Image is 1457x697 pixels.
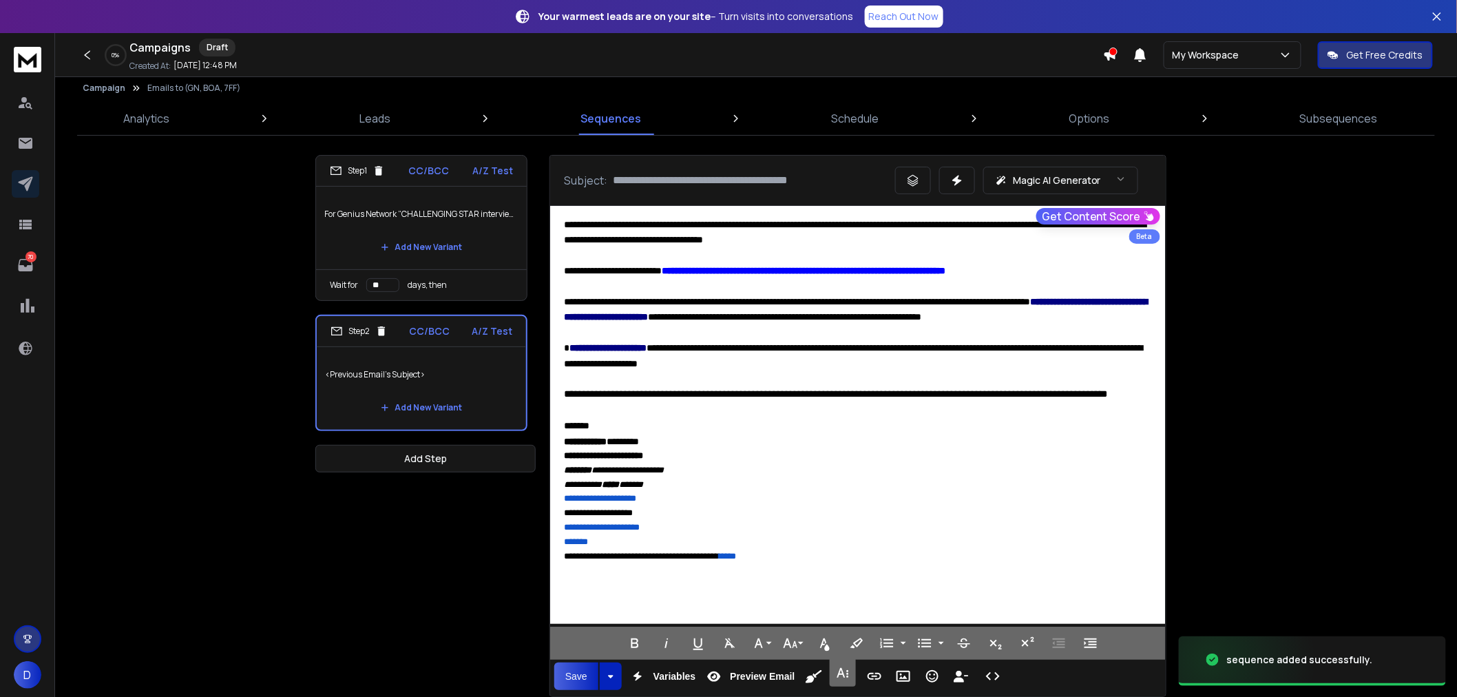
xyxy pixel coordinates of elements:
[1061,102,1118,135] a: Options
[112,51,120,59] p: 0 %
[539,10,854,23] p: – Turn visits into conversations
[832,110,879,127] p: Schedule
[324,195,518,233] p: For Genius Network “CHALLENGING STAR interview Q’s & new better pricing”
[315,445,536,472] button: Add Step
[83,83,125,94] button: Campaign
[1300,110,1378,127] p: Subsequences
[410,324,450,338] p: CC/BCC
[1069,110,1110,127] p: Options
[315,155,527,301] li: Step1CC/BCCA/Z TestFor Genius Network “CHALLENGING STAR interview Q’s & new better pricing”Add Ne...
[936,630,947,657] button: Unordered List
[174,60,237,71] p: [DATE] 12:48 PM
[370,233,473,261] button: Add New Variant
[14,661,41,689] button: D
[325,355,518,394] p: <Previous Email's Subject>
[359,110,390,127] p: Leads
[564,172,607,189] p: Subject:
[12,251,39,279] a: 70
[701,663,797,690] button: Preview Email
[147,83,240,94] p: Emails to (GN, BOA, 7FF)
[1173,48,1245,62] p: My Workspace
[869,10,939,23] p: Reach Out Now
[14,47,41,72] img: logo
[980,663,1006,690] button: Code View
[1318,41,1433,69] button: Get Free Credits
[129,39,191,56] h1: Campaigns
[1036,208,1160,225] button: Get Content Score
[370,394,473,422] button: Add New Variant
[983,167,1138,194] button: Magic AI Generator
[580,110,641,127] p: Sequences
[1013,174,1101,187] p: Magic AI Generator
[1046,630,1072,657] button: Decrease Indent (Ctrl+[)
[554,663,598,690] button: Save
[472,324,512,338] p: A/Z Test
[25,251,36,262] p: 70
[408,164,449,178] p: CC/BCC
[912,630,938,657] button: Unordered List
[865,6,943,28] a: Reach Out Now
[123,110,169,127] p: Analytics
[351,102,399,135] a: Leads
[539,10,711,23] strong: Your warmest leads are on your site
[331,325,388,337] div: Step 2
[1292,102,1386,135] a: Subsequences
[1227,653,1373,667] div: sequence added successfully.
[824,102,888,135] a: Schedule
[951,630,977,657] button: Strikethrough (Ctrl+S)
[625,663,699,690] button: Variables
[129,61,171,72] p: Created At:
[727,671,797,683] span: Preview Email
[1347,48,1423,62] p: Get Free Credits
[199,39,235,56] div: Draft
[1129,229,1160,244] div: Beta
[408,280,447,291] p: days, then
[572,102,649,135] a: Sequences
[651,671,699,683] span: Variables
[472,164,513,178] p: A/Z Test
[330,280,358,291] p: Wait for
[330,165,385,177] div: Step 1
[315,315,527,431] li: Step2CC/BCCA/Z Test<Previous Email's Subject>Add New Variant
[115,102,178,135] a: Analytics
